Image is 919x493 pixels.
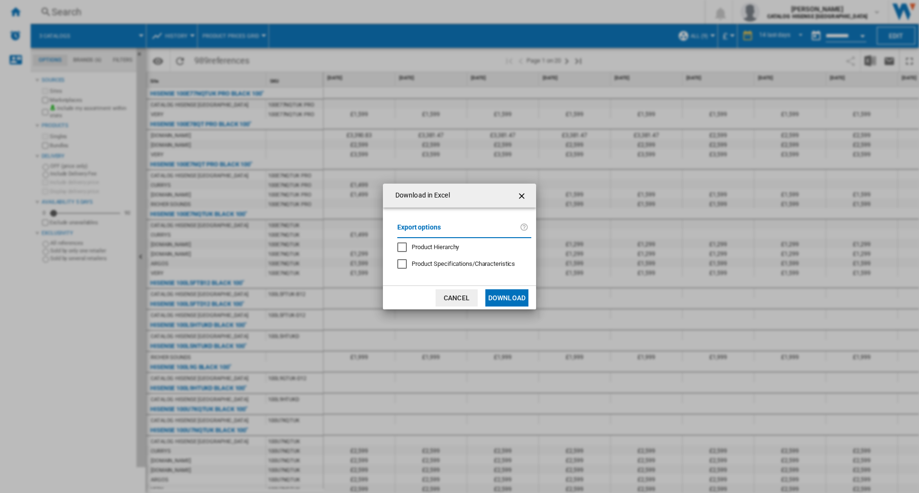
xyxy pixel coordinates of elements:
div: Only applies to Category View [412,260,515,268]
h4: Download in Excel [391,191,450,200]
button: Cancel [436,289,478,307]
md-checkbox: Product Hierarchy [397,243,524,252]
button: getI18NText('BUTTONS.CLOSE_DIALOG') [513,186,532,205]
span: Product Hierarchy [412,243,459,251]
ng-md-icon: getI18NText('BUTTONS.CLOSE_DIALOG') [517,190,528,202]
label: Export options [397,222,520,240]
button: Download [485,289,528,307]
span: Product Specifications/Characteristics [412,260,515,267]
